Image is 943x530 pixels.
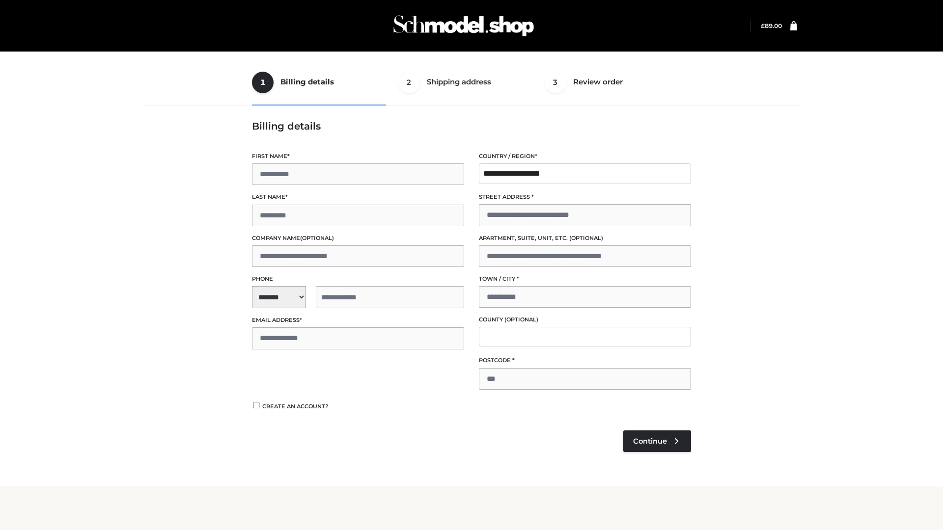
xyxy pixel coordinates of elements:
[479,315,691,324] label: County
[300,235,334,241] span: (optional)
[252,120,691,132] h3: Billing details
[252,274,464,284] label: Phone
[252,402,261,408] input: Create an account?
[479,192,691,202] label: Street address
[252,152,464,161] label: First name
[569,235,603,241] span: (optional)
[252,316,464,325] label: Email address
[761,22,782,29] a: £89.00
[262,403,329,410] span: Create an account?
[623,430,691,452] a: Continue
[633,437,667,446] span: Continue
[479,152,691,161] label: Country / Region
[390,6,537,45] img: Schmodel Admin 964
[252,192,464,202] label: Last name
[479,274,691,284] label: Town / City
[479,234,691,243] label: Apartment, suite, unit, etc.
[479,356,691,365] label: Postcode
[504,316,538,323] span: (optional)
[252,234,464,243] label: Company name
[761,22,782,29] bdi: 89.00
[761,22,765,29] span: £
